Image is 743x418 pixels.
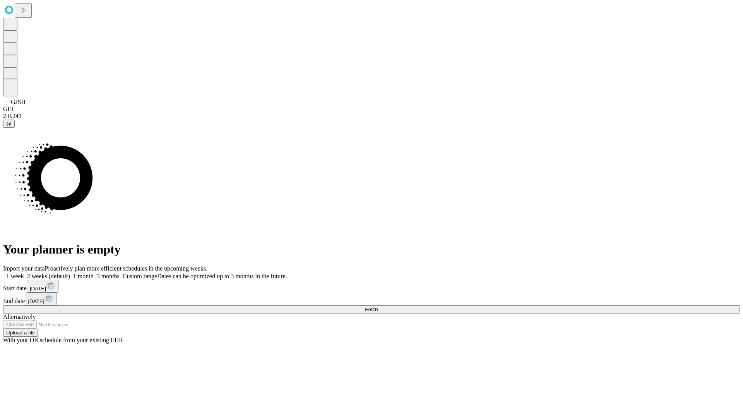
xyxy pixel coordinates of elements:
span: 1 week [6,273,24,279]
button: @ [3,120,15,128]
span: With your OR schedule from your existing EHR [3,337,123,343]
div: GEI [3,106,740,113]
button: [DATE] [25,293,56,305]
button: Upload a file [3,329,38,337]
span: 1 month [73,273,94,279]
span: 3 months [97,273,120,279]
span: GJSH [11,99,26,105]
span: Custom range [123,273,157,279]
div: 2.0.241 [3,113,740,120]
h1: Your planner is empty [3,242,740,257]
button: [DATE] [27,280,58,293]
div: Start date [3,280,740,293]
button: Fetch [3,305,740,313]
div: End date [3,293,740,305]
span: 2 weeks (default) [27,273,70,279]
span: Fetch [365,307,378,312]
span: Alternatively [3,313,36,320]
span: Import your data [3,265,45,272]
span: Proactively plan more efficient schedules in the upcoming weeks. [45,265,207,272]
span: [DATE] [28,298,44,304]
span: [DATE] [30,286,46,291]
span: Dates can be optimized up to 3 months in the future. [157,273,287,279]
span: @ [6,121,12,127]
